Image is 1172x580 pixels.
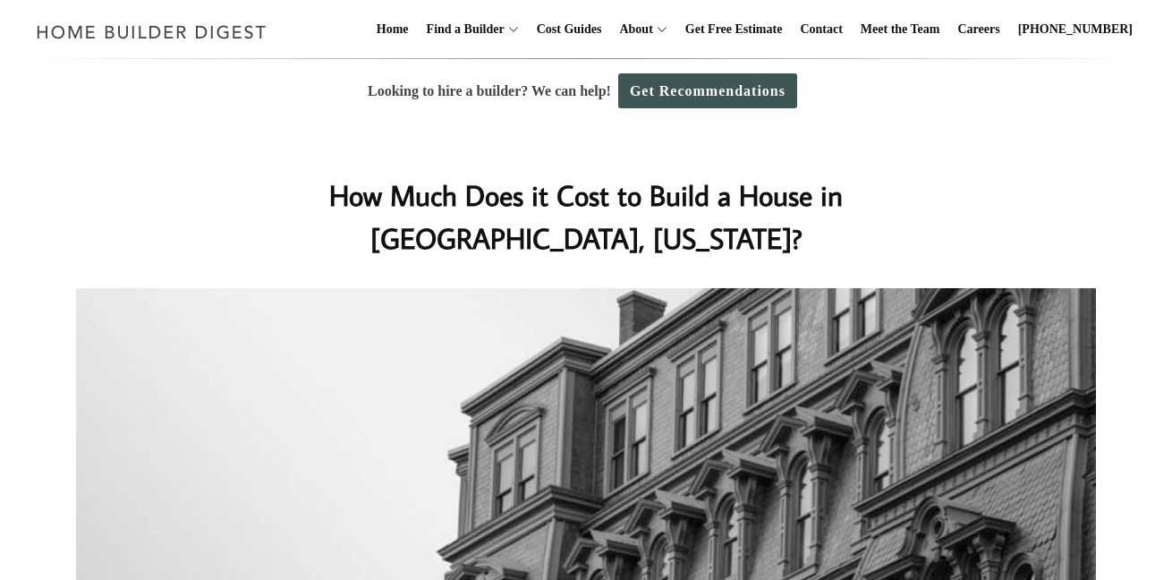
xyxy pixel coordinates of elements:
a: Find a Builder [420,1,505,58]
h1: How Much Does it Cost to Build a House in [GEOGRAPHIC_DATA], [US_STATE]? [229,174,943,260]
a: [PHONE_NUMBER] [1011,1,1140,58]
a: Careers [951,1,1007,58]
a: Home [369,1,416,58]
a: Get Free Estimate [678,1,790,58]
a: Cost Guides [530,1,609,58]
a: Get Recommendations [618,73,797,108]
a: Meet the Team [854,1,947,58]
a: About [612,1,652,58]
a: Contact [793,1,849,58]
img: Home Builder Digest [29,14,275,49]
